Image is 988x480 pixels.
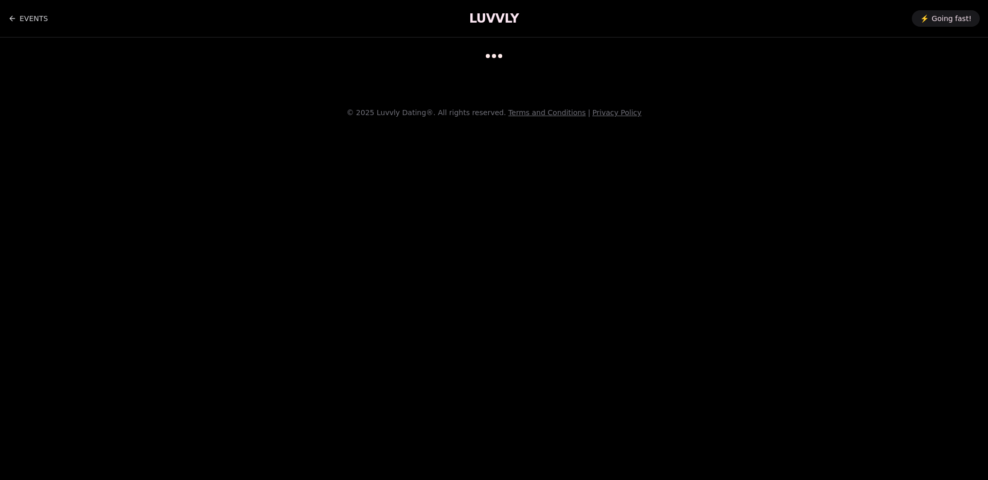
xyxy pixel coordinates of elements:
a: LUVVLY [469,10,519,27]
span: | [588,108,590,117]
a: Back to events [8,8,48,29]
a: Privacy Policy [592,108,641,117]
span: ⚡️ [920,13,929,24]
span: Going fast! [932,13,972,24]
a: Terms and Conditions [508,108,586,117]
